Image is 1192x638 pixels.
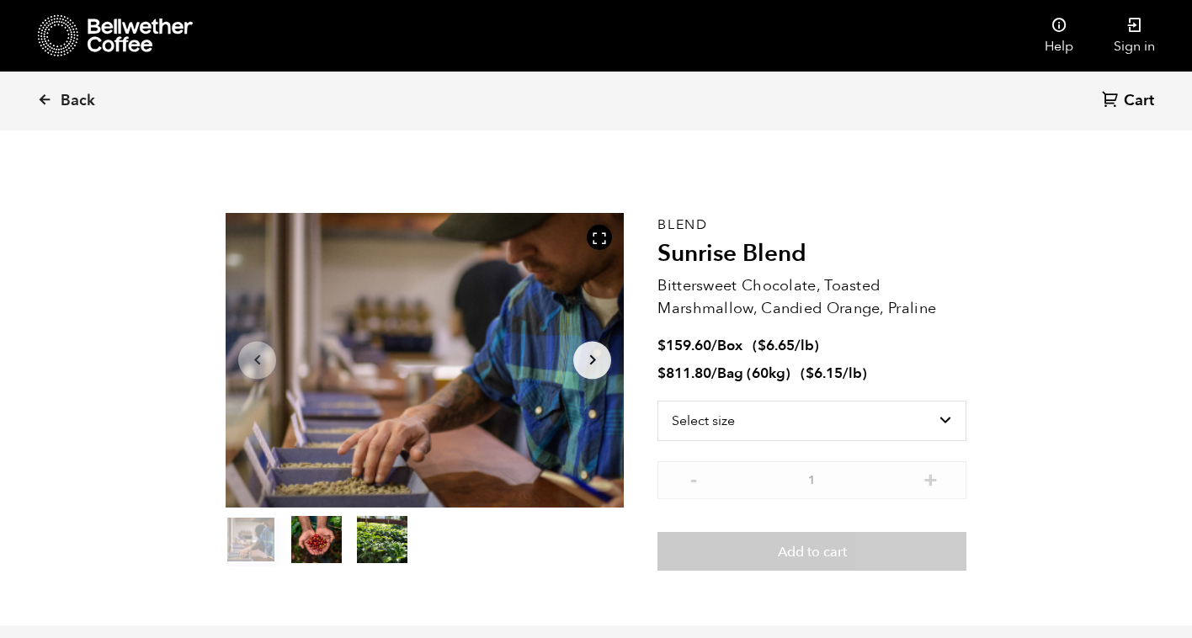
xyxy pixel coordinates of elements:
[657,336,666,355] span: $
[920,470,941,486] button: +
[657,336,711,355] bdi: 159.60
[806,364,843,383] bdi: 6.15
[717,336,742,355] span: Box
[717,364,790,383] span: Bag (60kg)
[801,364,867,383] span: ( )
[657,364,711,383] bdi: 811.80
[657,532,966,571] button: Add to cart
[711,336,717,355] span: /
[657,274,966,320] p: Bittersweet Chocolate, Toasted Marshmallow, Candied Orange, Praline
[711,364,717,383] span: /
[683,470,704,486] button: -
[657,240,966,268] h2: Sunrise Blend
[753,336,819,355] span: ( )
[1124,91,1154,111] span: Cart
[806,364,814,383] span: $
[795,336,814,355] span: /lb
[657,364,666,383] span: $
[758,336,766,355] span: $
[1102,90,1158,113] a: Cart
[758,336,795,355] bdi: 6.65
[843,364,862,383] span: /lb
[61,91,95,111] span: Back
